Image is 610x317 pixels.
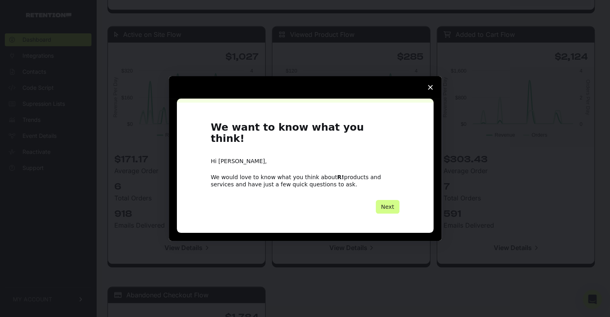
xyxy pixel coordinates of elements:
h1: We want to know what you think! [211,122,399,149]
div: Hi [PERSON_NAME], [211,157,399,166]
b: R! [337,174,344,180]
span: Close survey [419,76,442,99]
div: We would love to know what you think about products and services and have just a few quick questi... [211,174,399,188]
button: Next [376,200,399,214]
